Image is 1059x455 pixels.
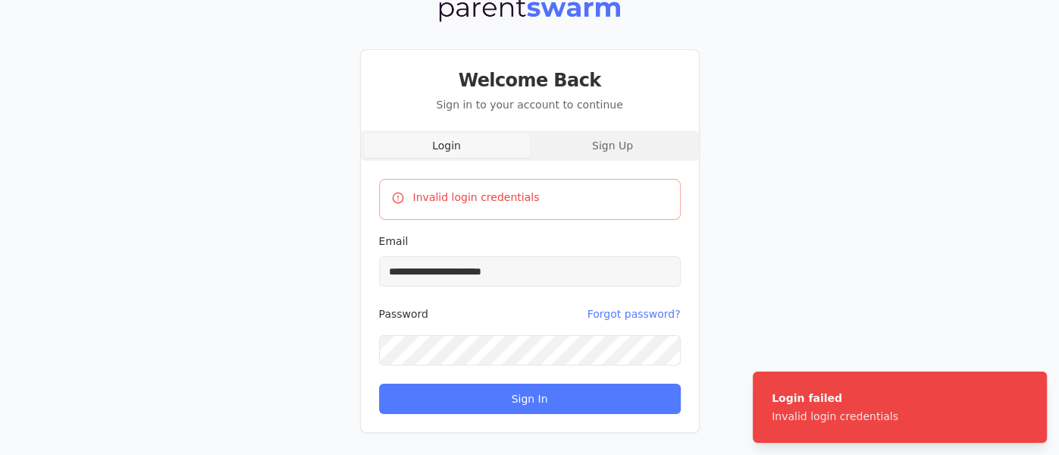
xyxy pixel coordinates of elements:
div: Invalid login credentials [392,190,668,205]
button: Login [364,133,530,158]
div: Login failed [772,391,898,406]
label: Email [379,235,409,247]
label: Password [379,309,428,319]
button: Sign Up [530,133,696,158]
h3: Welcome Back [379,68,681,93]
p: Sign in to your account to continue [379,97,681,112]
button: Forgot password? [587,299,681,329]
div: Invalid login credentials [772,409,898,424]
button: Sign In [379,384,681,414]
